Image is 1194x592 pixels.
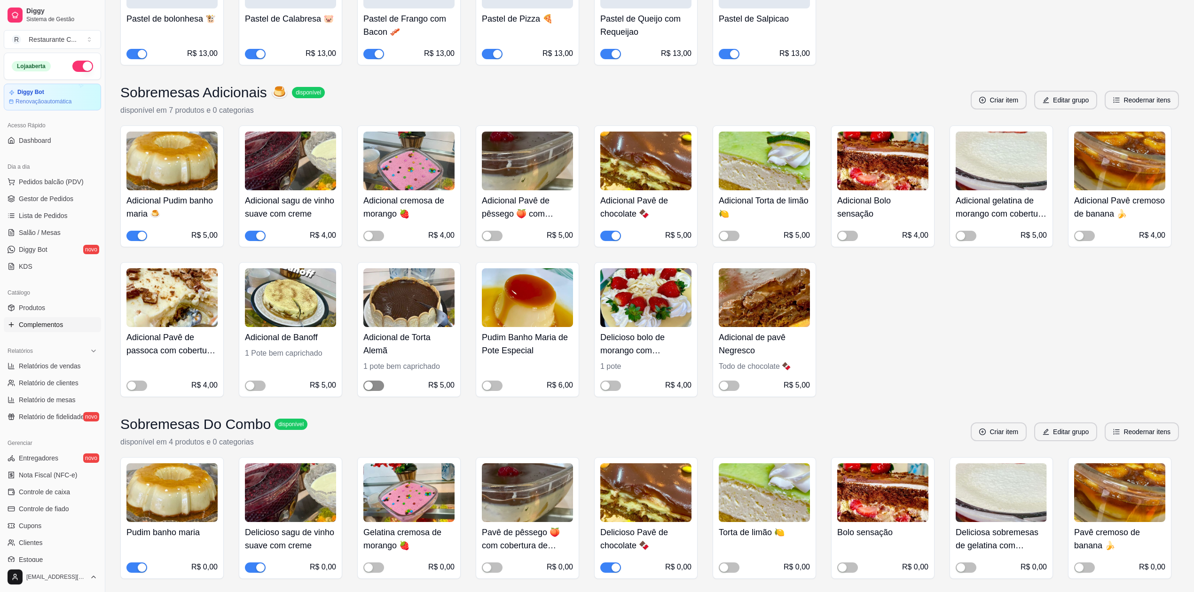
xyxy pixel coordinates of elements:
a: DiggySistema de Gestão [4,4,101,26]
span: Produtos [19,303,45,312]
div: Dia a dia [4,159,101,174]
div: R$ 5,00 [784,230,810,241]
h4: Pudim Banho Maria de Pote Especial [482,331,573,357]
h4: Delicioso Pavê de chocolate 🍫 [600,526,691,552]
h4: Gelatina cremosa de morango 🍓 [363,526,455,552]
span: ordered-list [1113,97,1120,103]
span: Sistema de Gestão [26,16,97,23]
img: product-image [956,132,1047,190]
span: Estoque [19,555,43,564]
button: plus-circleCriar item [971,91,1027,109]
img: product-image [600,268,691,327]
img: product-image [482,463,573,522]
div: R$ 0,00 [428,561,455,573]
div: R$ 0,00 [784,561,810,573]
a: Complementos [4,317,101,332]
div: R$ 0,00 [1139,561,1165,573]
span: Controle de caixa [19,487,70,497]
a: Gestor de Pedidos [4,191,101,206]
span: Controle de fiado [19,504,69,514]
div: R$ 4,00 [428,230,455,241]
img: product-image [245,132,336,190]
img: product-image [837,463,928,522]
a: Entregadoresnovo [4,451,101,466]
img: product-image [126,132,218,190]
p: disponível em 7 produtos e 0 categorias [120,105,325,116]
h4: Pastel de Queijo com Requeijao [600,12,691,39]
div: R$ 5,00 [310,380,336,391]
a: KDS [4,259,101,274]
div: R$ 5,00 [784,380,810,391]
h4: Adicional sagu de vinho suave com creme [245,194,336,220]
h4: Adicional Bolo sensação [837,194,928,220]
div: R$ 4,00 [902,230,928,241]
button: ordered-listReodernar itens [1105,91,1179,109]
h3: Sobremesas Do Combo [120,416,271,433]
h4: Adicional Torta de limão 🍋 [719,194,810,220]
article: Renovação automática [16,98,71,105]
span: plus-circle [979,428,986,435]
span: Relatório de mesas [19,395,76,405]
span: Gestor de Pedidos [19,194,73,203]
span: Relatório de fidelidade [19,412,84,421]
img: product-image [126,463,218,522]
span: Complementos [19,320,63,329]
button: Alterar Status [72,61,93,72]
a: Relatório de mesas [4,392,101,407]
a: Produtos [4,300,101,315]
a: Lista de Pedidos [4,208,101,223]
span: ordered-list [1113,428,1120,435]
div: Catálogo [4,285,101,300]
div: R$ 13,00 [542,48,573,59]
img: product-image [363,132,455,190]
button: Pedidos balcão (PDV) [4,174,101,189]
img: product-image [245,268,336,327]
a: Nota Fiscal (NFC-e) [4,467,101,483]
div: 1 Pote bem caprichado [245,348,336,359]
button: Select a team [4,30,101,49]
h4: Adicional gelatina de morango com cobertura especial [956,194,1047,220]
div: R$ 5,00 [428,380,455,391]
a: Relatórios de vendas [4,358,101,374]
div: R$ 5,00 [665,230,691,241]
div: R$ 0,00 [547,561,573,573]
div: R$ 4,00 [310,230,336,241]
a: Salão / Mesas [4,225,101,240]
img: product-image [363,463,455,522]
a: Clientes [4,535,101,550]
div: R$ 6,00 [547,380,573,391]
span: R [12,35,21,44]
span: Pedidos balcão (PDV) [19,177,84,187]
a: Diggy BotRenovaçãoautomática [4,84,101,110]
div: R$ 0,00 [191,561,218,573]
span: Nota Fiscal (NFC-e) [19,470,77,480]
a: Estoque [4,552,101,567]
span: Diggy Bot [19,245,47,254]
h3: Sobremesas Adicionais 🍮 [120,84,288,101]
div: R$ 4,00 [665,380,691,391]
span: Diggy [26,7,97,16]
button: editEditar grupo [1034,422,1097,441]
span: edit [1043,97,1049,103]
h4: Pastel de Calabresa 🐷 [245,12,336,25]
div: R$ 4,00 [191,380,218,391]
img: product-image [482,268,573,327]
h4: Pastel de Salpicao [719,12,810,25]
a: Controle de fiado [4,501,101,516]
div: R$ 13,00 [661,48,691,59]
h4: Adicional de pavê Negresco [719,331,810,357]
img: product-image [126,268,218,327]
img: product-image [363,268,455,327]
a: Controle de caixa [4,484,101,499]
button: [EMAIL_ADDRESS][DOMAIN_NAME] [4,566,101,588]
h4: Adicional de Banoff [245,331,336,344]
h4: Adicional cremosa de morango 🍓 [363,194,455,220]
div: R$ 5,00 [191,230,218,241]
span: Clientes [19,538,43,547]
span: KDS [19,262,32,271]
div: Gerenciar [4,436,101,451]
span: disponível [294,89,323,96]
h4: Pastel de Frango com Bacon 🥓 [363,12,455,39]
div: R$ 13,00 [187,48,218,59]
img: product-image [719,463,810,522]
